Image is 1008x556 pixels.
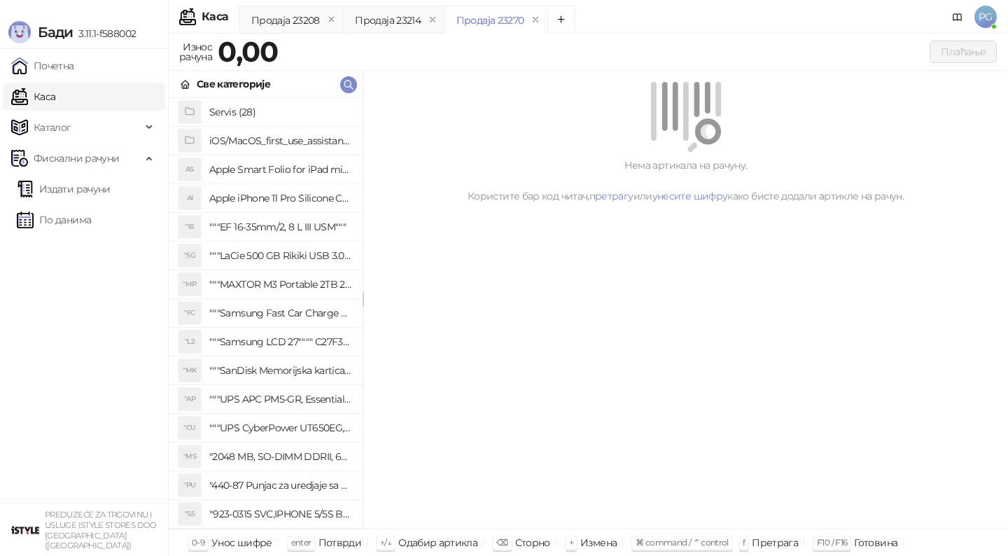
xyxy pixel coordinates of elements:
[547,6,575,34] button: Add tab
[34,113,71,141] span: Каталог
[178,331,201,353] div: "L2
[209,302,351,324] h4: """Samsung Fast Car Charge Adapter, brzi auto punja_, boja crna"""
[209,187,351,209] h4: Apple iPhone 11 Pro Silicone Case - Black
[11,83,55,111] a: Каса
[251,13,320,28] div: Продаја 23208
[580,534,617,552] div: Измена
[398,534,477,552] div: Одабир артикла
[176,38,215,66] div: Износ рачуна
[192,537,204,548] span: 0-9
[752,534,798,552] div: Претрага
[178,388,201,410] div: "AP
[178,417,201,439] div: "CU
[380,537,391,548] span: ↑/↓
[526,14,545,26] button: remove
[178,187,201,209] div: AI
[209,130,351,152] h4: iOS/MacOS_first_use_assistance (4)
[496,537,507,548] span: ⌫
[211,534,272,552] div: Унос шифре
[318,534,362,552] div: Потврди
[209,445,351,468] h4: "2048 MB, SO-DIMM DDRII, 667 MHz, Napajanje 1,8 0,1 V, Latencija CL5"
[209,417,351,439] h4: """UPS CyberPower UT650EG, 650VA/360W , line-int., s_uko, desktop"""
[209,216,351,238] h4: """EF 16-35mm/2, 8 L III USM"""
[17,206,91,234] a: По данима
[178,503,201,525] div: "S5
[178,474,201,496] div: "PU
[636,537,729,548] span: ⌘ command / ⌃ control
[652,190,728,202] a: унесите шифру
[178,216,201,238] div: "18
[178,273,201,296] div: "MP
[589,190,633,202] a: претрагу
[854,534,897,552] div: Готовина
[209,388,351,410] h4: """UPS APC PM5-GR, Essential Surge Arrest,5 utic_nica"""
[209,273,351,296] h4: """MAXTOR M3 Portable 2TB 2.5"""" crni eksterni hard disk HX-M201TCB/GM"""
[38,24,73,41] span: Бади
[209,474,351,496] h4: "440-87 Punjac za uredjaje sa micro USB portom 4/1, Stand."
[456,13,524,28] div: Продаја 23270
[946,6,969,28] a: Документација
[197,76,270,92] div: Све категорије
[8,21,31,43] img: Logo
[169,98,363,529] div: grid
[291,537,311,548] span: enter
[569,537,573,548] span: +
[974,6,997,28] span: PG
[218,34,278,69] strong: 0,00
[178,445,201,468] div: "MS
[323,14,341,26] button: remove
[178,359,201,382] div: "MK
[34,144,119,172] span: Фискални рачуни
[11,52,74,80] a: Почетна
[209,331,351,353] h4: """Samsung LCD 27"""" C27F390FHUXEN"""
[209,359,351,382] h4: """SanDisk Memorijska kartica 256GB microSDXC sa SD adapterom SDSQXA1-256G-GN6MA - Extreme PLUS, ...
[380,158,991,204] div: Нема артикала на рачуну. Користите бар код читач, или како бисте додали артикле на рачун.
[355,13,421,28] div: Продаја 23214
[11,516,39,544] img: 64x64-companyLogo-77b92cf4-9946-4f36-9751-bf7bb5fd2c7d.png
[202,11,228,22] div: Каса
[209,158,351,181] h4: Apple Smart Folio for iPad mini (A17 Pro) - Sage
[45,510,157,550] small: PREDUZEĆE ZA TRGOVINU I USLUGE ISTYLE STORES DOO [GEOGRAPHIC_DATA] ([GEOGRAPHIC_DATA])
[17,175,111,203] a: Издати рачуни
[209,101,351,123] h4: Servis (28)
[178,302,201,324] div: "FC
[209,503,351,525] h4: "923-0315 SVC,IPHONE 5/5S BATTERY REMOVAL TRAY Držač za iPhone sa kojim se otvara display
[209,244,351,267] h4: """LaCie 500 GB Rikiki USB 3.0 / Ultra Compact & Resistant aluminum / USB 3.0 / 2.5"""""""
[178,158,201,181] div: AS
[930,41,997,63] button: Плаћање
[817,537,847,548] span: F10 / F16
[515,534,550,552] div: Сторно
[743,537,745,548] span: f
[178,244,201,267] div: "5G
[423,14,442,26] button: remove
[73,27,136,40] span: 3.11.1-f588002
